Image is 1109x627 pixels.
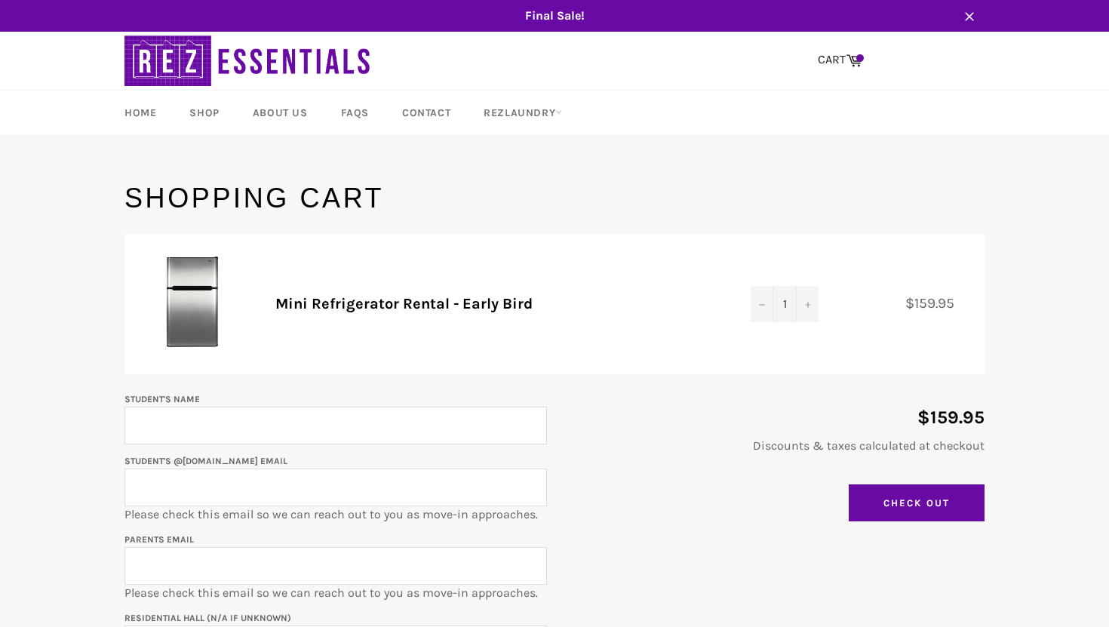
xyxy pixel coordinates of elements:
[124,530,547,601] p: Please check this email so we can reach out to you as move-in approaches.
[326,91,384,135] a: FAQs
[905,294,969,312] span: $159.95
[124,452,547,523] p: Please check this email so we can reach out to you as move-in approaches.
[238,91,323,135] a: About Us
[810,45,870,76] a: CART
[796,286,819,322] button: Increase quantity
[751,286,773,322] button: Decrease quantity
[124,456,287,466] label: Student's @[DOMAIN_NAME] email
[147,257,238,347] img: Mini Refrigerator Rental - Early Bird
[109,91,171,135] a: Home
[849,484,985,522] input: Check Out
[562,438,985,454] p: Discounts & taxes calculated at checkout
[109,8,1000,24] span: Final Sale!
[174,91,234,135] a: Shop
[124,613,291,623] label: Residential Hall (N/A if unknown)
[124,394,200,404] label: Student's Name
[562,405,985,430] p: $159.95
[275,295,533,312] a: Mini Refrigerator Rental - Early Bird
[387,91,465,135] a: Contact
[124,180,985,217] h1: Shopping Cart
[468,91,577,135] a: RezLaundry
[124,32,373,90] img: RezEssentials
[124,534,194,545] label: Parents email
